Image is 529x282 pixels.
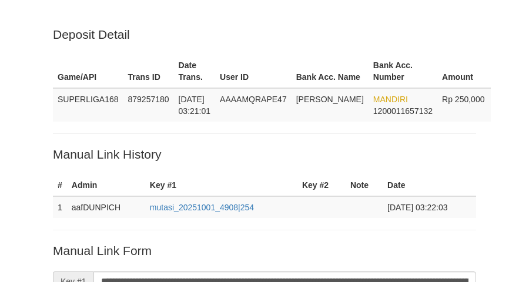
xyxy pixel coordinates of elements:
[145,174,297,196] th: Key #1
[442,95,484,104] span: Rp 250,000
[174,55,216,88] th: Date Trans.
[67,196,145,218] td: aafDUNPICH
[150,203,254,212] a: mutasi_20251001_4908|254
[373,106,433,116] span: Copy 1200011657132 to clipboard
[67,174,145,196] th: Admin
[220,95,287,104] span: AAAAMQRAPE47
[123,88,174,122] td: 879257180
[53,196,67,218] td: 1
[179,95,211,116] span: [DATE] 03:21:01
[373,95,408,104] span: MANDIRI
[369,55,437,88] th: Bank Acc. Number
[346,174,383,196] th: Note
[215,55,292,88] th: User ID
[53,242,476,259] p: Manual Link Form
[53,26,476,43] p: Deposit Detail
[383,196,476,218] td: [DATE] 03:22:03
[383,174,476,196] th: Date
[53,146,476,163] p: Manual Link History
[53,174,67,196] th: #
[123,55,174,88] th: Trans ID
[297,174,346,196] th: Key #2
[292,55,369,88] th: Bank Acc. Name
[437,55,491,88] th: Amount
[296,95,364,104] span: [PERSON_NAME]
[53,55,123,88] th: Game/API
[53,88,123,122] td: SUPERLIGA168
